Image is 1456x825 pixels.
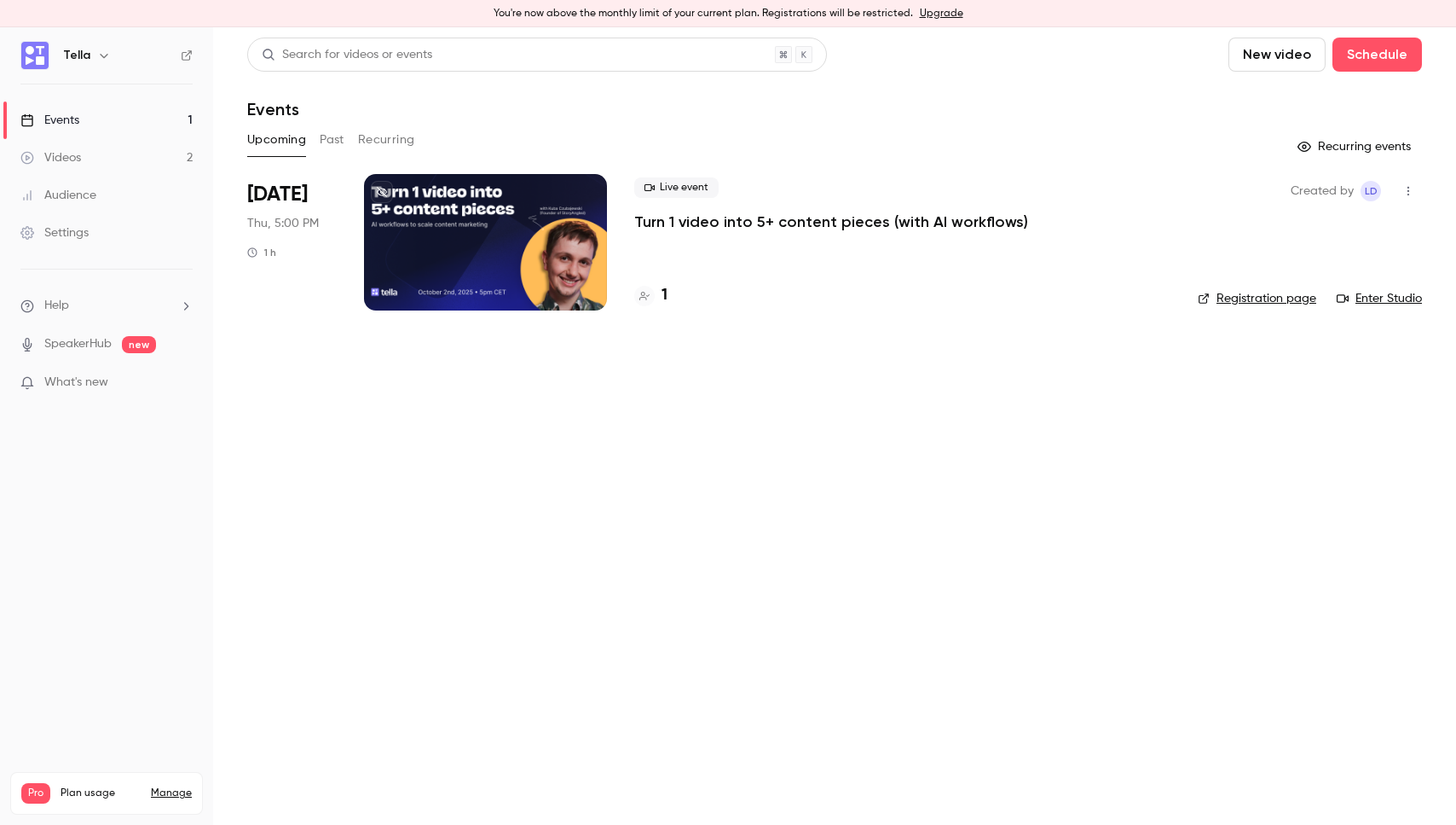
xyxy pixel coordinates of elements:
[20,149,81,166] div: Videos
[44,335,112,353] a: SpeakerHub
[172,375,193,391] iframe: Noticeable Trigger
[44,374,108,392] span: What's new
[1337,290,1422,307] a: Enter Studio
[1290,133,1422,160] button: Recurring events
[122,336,156,353] span: new
[634,284,667,307] a: 1
[247,99,299,119] h1: Events
[21,783,50,804] span: Pro
[151,787,192,800] a: Manage
[247,246,276,259] div: 1 h
[20,187,96,204] div: Audience
[21,42,49,69] img: Tella
[20,224,89,241] div: Settings
[247,126,306,154] button: Upcoming
[1291,181,1354,201] span: Created by
[662,284,667,307] h4: 1
[358,126,415,154] button: Recurring
[61,787,141,800] span: Plan usage
[63,47,90,64] h6: Tella
[1365,181,1378,201] span: Ld
[1361,181,1381,201] span: Louise de Sadeleer
[247,181,308,208] span: [DATE]
[1198,290,1316,307] a: Registration page
[44,297,69,315] span: Help
[920,7,963,20] a: Upgrade
[1332,38,1422,72] button: Schedule
[20,112,79,129] div: Events
[634,177,719,198] span: Live event
[262,46,432,64] div: Search for videos or events
[320,126,344,154] button: Past
[20,297,193,315] li: help-dropdown-opener
[247,174,337,311] div: Oct 2 Thu, 5:00 PM (Europe/Lisbon)
[247,215,319,232] span: Thu, 5:00 PM
[1228,38,1326,72] button: New video
[634,212,1028,232] a: Turn 1 video into 5+ content pieces (with AI workflows)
